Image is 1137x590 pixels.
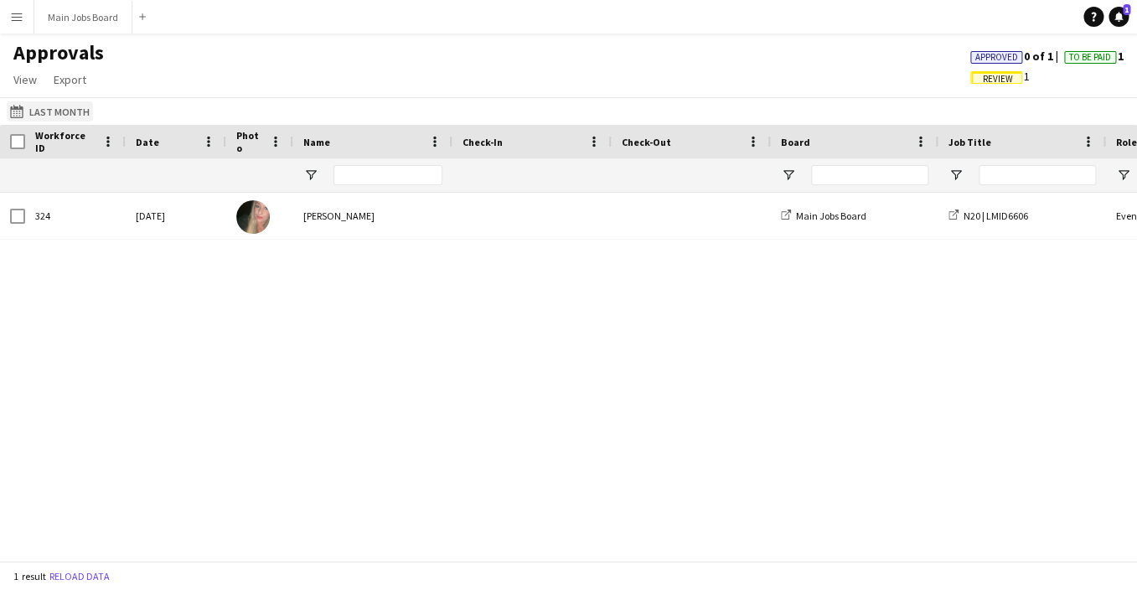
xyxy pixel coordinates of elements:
[236,129,263,154] span: Photo
[463,136,503,148] span: Check-In
[622,136,671,148] span: Check-Out
[781,168,796,183] button: Open Filter Menu
[46,567,113,586] button: Reload data
[948,136,991,148] span: Job Title
[983,74,1013,85] span: Review
[34,1,132,34] button: Main Jobs Board
[796,210,866,222] span: Main Jobs Board
[970,69,1030,84] span: 1
[1116,168,1131,183] button: Open Filter Menu
[303,168,318,183] button: Open Filter Menu
[781,210,866,222] a: Main Jobs Board
[1116,136,1137,148] span: Role
[236,200,270,234] img: Emma Kelly
[7,101,93,122] button: Last Month
[1109,7,1129,27] a: 1
[303,136,330,148] span: Name
[126,193,226,239] div: [DATE]
[35,129,96,154] span: Workforce ID
[333,165,442,185] input: Name Filter Input
[1064,49,1124,64] span: 1
[948,168,964,183] button: Open Filter Menu
[979,165,1096,185] input: Job Title Filter Input
[13,72,37,87] span: View
[136,136,159,148] span: Date
[975,52,1018,63] span: Approved
[781,136,810,148] span: Board
[970,49,1064,64] span: 0 of 1
[54,72,86,87] span: Export
[25,193,126,239] div: 324
[47,69,93,91] a: Export
[1123,4,1130,15] span: 1
[811,165,928,185] input: Board Filter Input
[7,69,44,91] a: View
[293,193,452,239] div: [PERSON_NAME]
[1069,52,1111,63] span: To Be Paid
[964,210,1028,222] span: N20 | LMID6606
[948,210,1028,222] a: N20 | LMID6606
